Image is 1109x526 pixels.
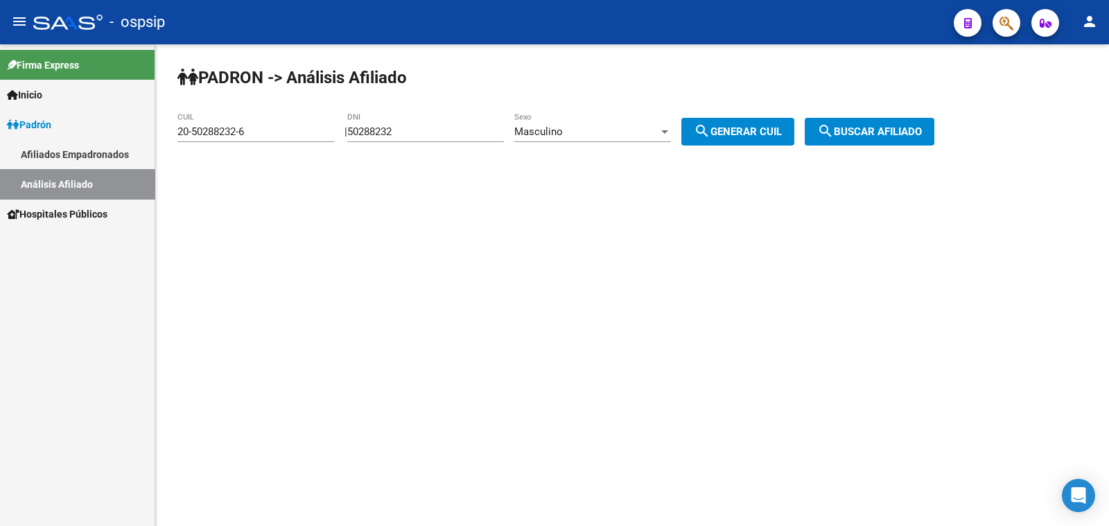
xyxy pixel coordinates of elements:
div: Open Intercom Messenger [1062,479,1095,512]
mat-icon: search [817,123,834,139]
span: Masculino [514,125,563,138]
button: Buscar afiliado [805,118,934,146]
mat-icon: search [694,123,710,139]
mat-icon: person [1081,13,1098,30]
div: | [344,125,805,138]
span: Buscar afiliado [817,125,922,138]
span: Hospitales Públicos [7,207,107,222]
mat-icon: menu [11,13,28,30]
span: Firma Express [7,58,79,73]
span: Inicio [7,87,42,103]
span: Generar CUIL [694,125,782,138]
span: Padrón [7,117,51,132]
strong: PADRON -> Análisis Afiliado [177,68,407,87]
span: - ospsip [110,7,165,37]
button: Generar CUIL [681,118,794,146]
